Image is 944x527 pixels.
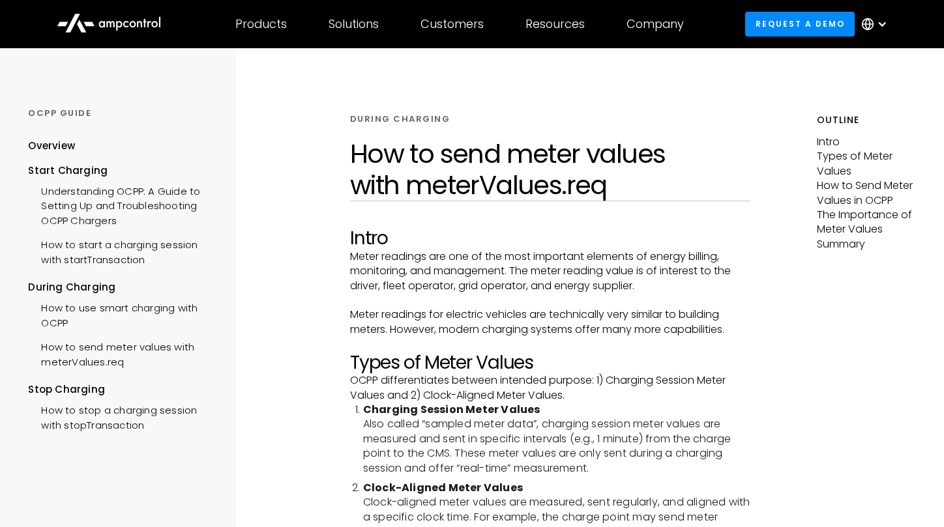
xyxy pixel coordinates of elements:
[363,480,523,495] strong: Clock-Aligned Meter Values
[817,135,915,149] p: Intro
[627,17,684,31] div: Company
[350,337,750,351] p: ‍
[235,17,287,31] div: Products
[817,208,915,237] p: The Importance of Meter Values
[350,307,750,337] p: Meter readings for electric vehicles are technically very similar to building meters. However, mo...
[28,334,217,373] a: How to send meter values with meterValues.req
[817,237,915,251] p: Summary
[350,138,750,201] h1: How to send meter values with meterValues.req
[28,280,217,294] div: During Charging
[363,403,750,476] li: Also called “sampled meter data”, charging session meter values are measured and sent in specific...
[28,139,75,153] div: Overview
[350,249,750,293] p: Meter readings are one of the most important elements of energy billing, monitoring, and manageme...
[363,402,540,417] strong: Charging Session Meter Values
[350,352,750,374] h2: Types of Meter Values
[28,382,217,397] div: Stop Charging
[28,231,217,270] a: How to start a charging session with startTransaction
[28,107,217,119] div: OCPP GUIDE
[525,17,585,31] div: Resources
[28,139,75,163] a: Overview
[420,17,484,31] div: Customers
[817,178,915,208] p: How to Send Meter Values in OCPP
[350,227,750,249] h2: Intro
[28,397,217,436] a: How to stop a charging session with stopTransaction
[745,12,855,36] a: Request a demo
[350,113,450,125] div: DURING CHARGING
[28,294,217,334] a: How to use smart charging with OCPP
[817,149,915,178] p: Types of Meter Values
[329,17,379,31] div: Solutions
[28,164,217,178] div: Start Charging
[28,178,217,231] a: Understanding OCPP: A Guide to Setting Up and Troubleshooting OCPP Chargers
[350,373,750,403] p: OCPP differentiates between intended purpose: 1) Charging Session Meter Values and 2) Clock-Align...
[817,113,915,127] h5: Outline
[350,293,750,307] p: ‍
